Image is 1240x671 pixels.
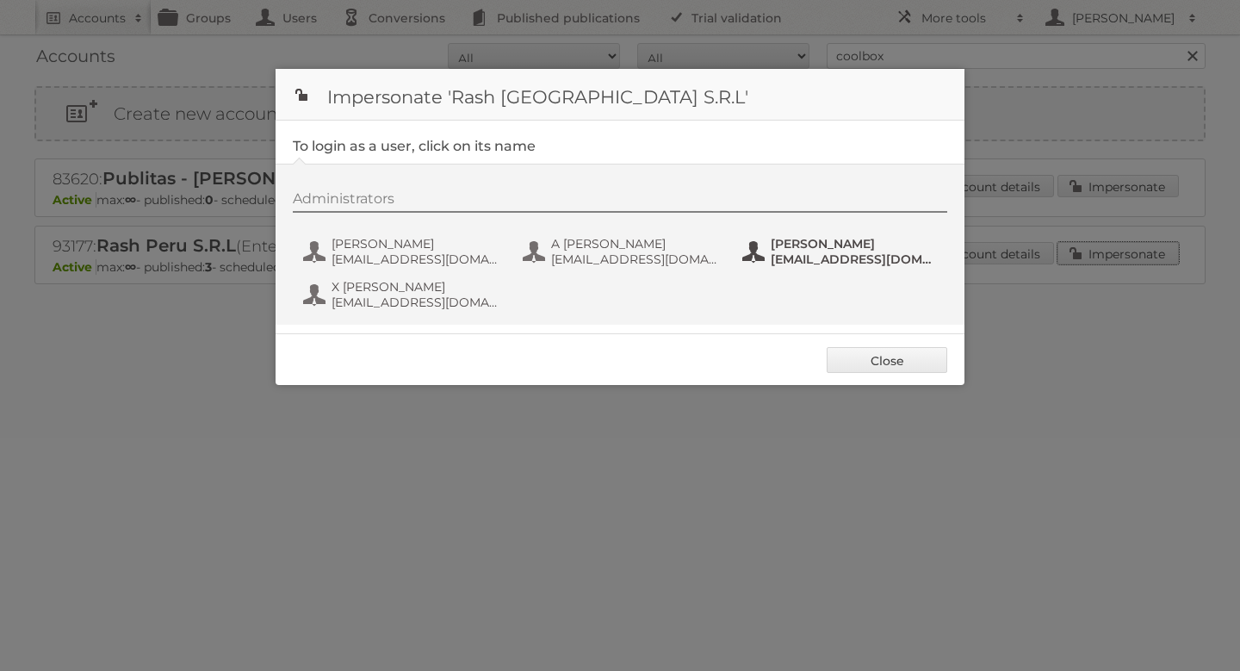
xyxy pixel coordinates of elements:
[741,234,943,269] button: [PERSON_NAME] [EMAIL_ADDRESS][DOMAIN_NAME]
[293,138,536,154] legend: To login as a user, click on its name
[771,236,938,252] span: [PERSON_NAME]
[332,279,499,295] span: X [PERSON_NAME]
[827,347,947,373] a: Close
[332,236,499,252] span: [PERSON_NAME]
[332,252,499,267] span: [EMAIL_ADDRESS][DOMAIN_NAME]
[551,236,718,252] span: A [PERSON_NAME]
[332,295,499,310] span: [EMAIL_ADDRESS][DOMAIN_NAME]
[551,252,718,267] span: [EMAIL_ADDRESS][DOMAIN_NAME]
[771,252,938,267] span: [EMAIL_ADDRESS][DOMAIN_NAME]
[293,190,947,213] div: Administrators
[276,69,964,121] h1: Impersonate 'Rash [GEOGRAPHIC_DATA] S.R.L'
[301,277,504,312] button: X [PERSON_NAME] [EMAIL_ADDRESS][DOMAIN_NAME]
[521,234,723,269] button: A [PERSON_NAME] [EMAIL_ADDRESS][DOMAIN_NAME]
[301,234,504,269] button: [PERSON_NAME] [EMAIL_ADDRESS][DOMAIN_NAME]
